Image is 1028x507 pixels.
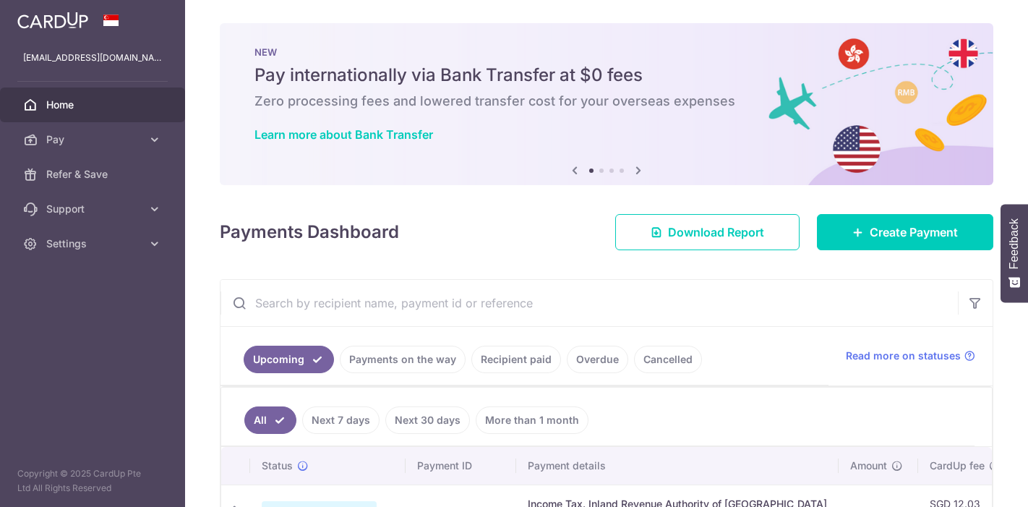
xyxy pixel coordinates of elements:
a: Overdue [567,346,628,373]
span: Home [46,98,142,112]
input: Search by recipient name, payment id or reference [220,280,958,326]
span: Pay [46,132,142,147]
span: Support [46,202,142,216]
a: Next 7 days [302,406,380,434]
a: Create Payment [817,214,993,250]
a: All [244,406,296,434]
h4: Payments Dashboard [220,219,399,245]
a: Read more on statuses [846,349,975,363]
span: Amount [850,459,887,473]
img: CardUp [17,12,88,29]
th: Payment details [516,447,839,485]
a: Next 30 days [385,406,470,434]
span: Feedback [1008,218,1021,269]
p: NEW [254,46,959,58]
span: Read more on statuses [846,349,961,363]
span: CardUp fee [930,459,985,473]
a: Upcoming [244,346,334,373]
a: Recipient paid [471,346,561,373]
a: Learn more about Bank Transfer [254,127,433,142]
span: Create Payment [870,223,958,241]
p: [EMAIL_ADDRESS][DOMAIN_NAME] [23,51,162,65]
span: Status [262,459,293,473]
span: Settings [46,237,142,251]
button: Feedback - Show survey [1001,204,1028,302]
img: Bank transfer banner [220,23,993,185]
span: Download Report [668,223,764,241]
a: More than 1 month [476,406,588,434]
a: Payments on the way [340,346,466,373]
a: Download Report [615,214,800,250]
span: Refer & Save [46,167,142,182]
h5: Pay internationally via Bank Transfer at $0 fees [254,64,959,87]
h6: Zero processing fees and lowered transfer cost for your overseas expenses [254,93,959,110]
th: Payment ID [406,447,516,485]
a: Cancelled [634,346,702,373]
